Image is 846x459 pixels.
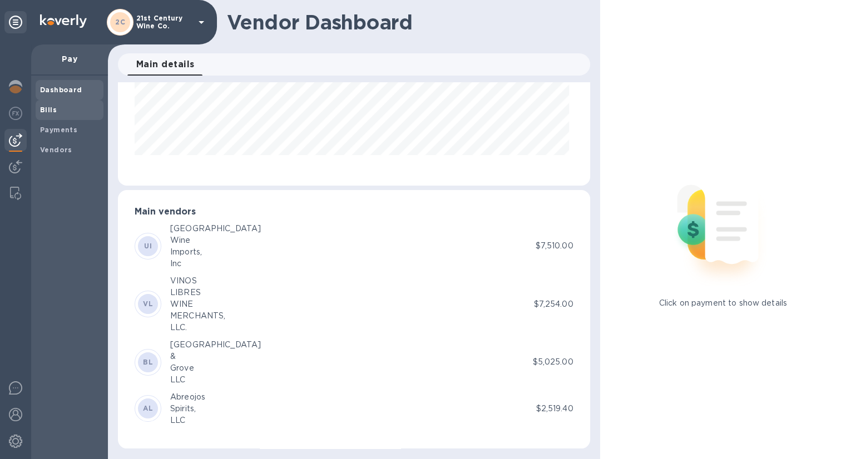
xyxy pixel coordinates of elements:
[136,57,195,72] span: Main details
[143,300,153,308] b: VL
[40,14,87,28] img: Logo
[40,53,99,64] p: Pay
[143,358,153,366] b: BL
[536,403,573,415] p: $2,519.40
[170,362,261,374] div: Grove
[143,404,153,412] b: AL
[170,223,261,235] div: [GEOGRAPHIC_DATA]
[170,235,261,246] div: Wine
[40,146,72,154] b: Vendors
[659,297,787,309] p: Click on payment to show details
[40,86,82,94] b: Dashboard
[170,246,261,258] div: Imports,
[532,356,573,368] p: $5,025.00
[170,258,261,270] div: Inc
[4,11,27,33] div: Unpin categories
[170,322,225,333] div: LLC.
[40,106,57,114] b: Bills
[40,126,77,134] b: Payments
[170,391,205,403] div: Abreojos
[115,18,125,26] b: 2C
[170,374,261,386] div: LLC
[144,242,152,250] b: UI
[533,298,573,310] p: $7,254.00
[170,339,261,351] div: [GEOGRAPHIC_DATA]
[9,107,22,120] img: Foreign exchange
[136,14,192,30] p: 21st Century Wine Co.
[170,403,205,415] div: Spirits,
[170,415,205,426] div: LLC
[135,207,573,217] h3: Main vendors
[535,240,573,252] p: $7,510.00
[170,298,225,310] div: WINE
[227,11,582,34] h1: Vendor Dashboard
[170,351,261,362] div: &
[170,310,225,322] div: MERCHANTS,
[170,287,225,298] div: LIBRES
[170,275,225,287] div: VINOS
